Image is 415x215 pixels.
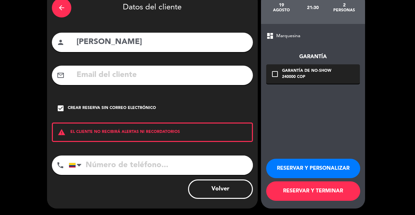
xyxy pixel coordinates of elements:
i: arrow_back [58,4,65,12]
i: person [57,38,65,46]
div: 240000 COP [282,74,331,81]
button: RESERVAR Y PERSONALIZAR [266,159,360,178]
span: Marquesina [276,32,300,40]
input: Nombre del cliente [76,36,248,49]
div: 2 [328,3,360,8]
div: Garantía [266,53,360,61]
button: RESERVAR Y TERMINAR [266,181,360,201]
i: check_box [57,104,65,112]
div: Crear reserva sin correo electrónico [68,105,156,112]
div: Garantía de no-show [282,68,331,74]
div: personas [328,8,360,13]
input: Número de teléfono... [69,156,253,175]
button: Volver [188,179,253,199]
i: mail_outline [57,71,65,79]
i: warning [53,128,70,136]
div: Colombia: +57 [69,156,84,175]
div: 19 [266,3,297,8]
i: check_box_outline_blank [271,70,279,78]
span: dashboard [266,32,274,40]
div: EL CLIENTE NO RECIBIRÁ ALERTAS NI RECORDATORIOS [52,123,253,142]
input: Email del cliente [76,69,248,82]
div: agosto [266,8,297,13]
i: phone [56,161,64,169]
